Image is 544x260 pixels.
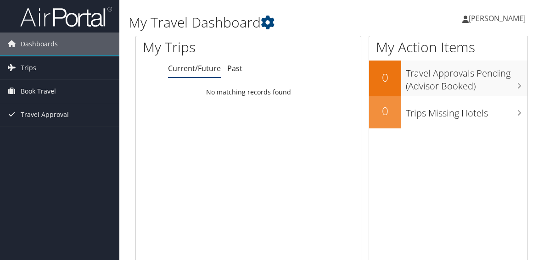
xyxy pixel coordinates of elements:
[369,103,401,119] h2: 0
[21,80,56,103] span: Book Travel
[136,84,361,100] td: No matching records found
[168,63,221,73] a: Current/Future
[129,13,399,32] h1: My Travel Dashboard
[21,103,69,126] span: Travel Approval
[369,38,528,57] h1: My Action Items
[369,96,528,128] a: 0Trips Missing Hotels
[369,70,401,85] h2: 0
[21,56,36,79] span: Trips
[462,5,535,32] a: [PERSON_NAME]
[406,62,528,93] h3: Travel Approvals Pending (Advisor Booked)
[369,61,528,96] a: 0Travel Approvals Pending (Advisor Booked)
[21,33,58,55] span: Dashboards
[469,13,526,23] span: [PERSON_NAME]
[406,102,528,120] h3: Trips Missing Hotels
[143,38,260,57] h1: My Trips
[20,6,112,28] img: airportal-logo.png
[227,63,242,73] a: Past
